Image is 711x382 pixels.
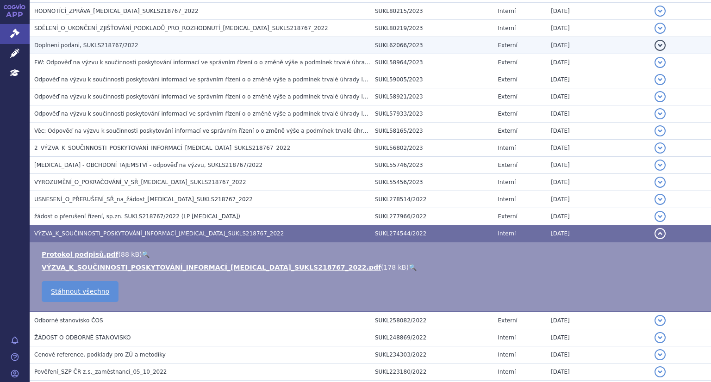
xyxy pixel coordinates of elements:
[34,111,521,117] span: Odpověď na výzvu k součinnosti poskytování informací ve správním řízení o o změně výše a podmínek...
[546,88,650,105] td: [DATE]
[34,334,131,341] span: ŽÁDOST O ODBORNÉ STANOVISKO
[34,230,284,237] span: VÝZVA_K_SOUČINNOSTI_POSKYTOVÁNÍ_INFORMACÍ_OPDIVO_SUKLS218767_2022
[546,191,650,208] td: [DATE]
[655,349,666,360] button: detail
[498,93,517,100] span: Externí
[34,317,103,324] span: Odborné stanovisko ČOS
[498,25,516,31] span: Interní
[498,230,516,237] span: Interní
[370,208,493,225] td: SUKL277966/2022
[655,315,666,326] button: detail
[42,281,118,302] a: Stáhnout všechno
[546,364,650,381] td: [DATE]
[34,369,167,375] span: Pověření_SZP ČR z.s._zaměstnanci_05_10_2022
[498,369,516,375] span: Interní
[370,225,493,242] td: SUKL274544/2022
[370,157,493,174] td: SUKL55746/2023
[655,332,666,343] button: detail
[655,366,666,377] button: detail
[655,142,666,154] button: detail
[655,57,666,68] button: detail
[655,177,666,188] button: detail
[546,208,650,225] td: [DATE]
[42,250,702,259] li: ( )
[498,76,517,83] span: Externí
[546,3,650,20] td: [DATE]
[34,8,199,14] span: HODNOTÍCÍ_ZPRÁVA_OPDIVO_SUKLS218767_2022
[34,59,533,66] span: FW: Odpověď na výzvu k součinnosti poskytování informací ve správním řízení o o změně výše a podm...
[370,54,493,71] td: SUKL58964/2023
[34,162,262,168] span: OPDIVO - OBCHDONÍ TAJEMSTVÍ - odpověď na výzvu, SUKLS218767/2022
[498,8,516,14] span: Interní
[498,213,517,220] span: Externí
[546,20,650,37] td: [DATE]
[546,71,650,88] td: [DATE]
[546,174,650,191] td: [DATE]
[370,3,493,20] td: SUKL80215/2023
[370,140,493,157] td: SUKL56802/2023
[546,157,650,174] td: [DATE]
[370,123,493,140] td: SUKL58165/2023
[655,23,666,34] button: detail
[34,93,521,100] span: Odpověď na výzvu k součinnosti poskytování informací ve správním řízení o o změně výše a podmínek...
[370,191,493,208] td: SUKL278514/2022
[655,125,666,136] button: detail
[498,317,517,324] span: Externí
[546,37,650,54] td: [DATE]
[370,364,493,381] td: SUKL223180/2022
[546,140,650,157] td: [DATE]
[370,346,493,364] td: SUKL234303/2022
[42,264,381,271] a: VÝZVA_K_SOUČINNOSTI_POSKYTOVÁNÍ_INFORMACÍ_[MEDICAL_DATA]_SUKLS218767_2022.pdf
[34,351,166,358] span: Cenové reference, podklady pro ZÚ a metodiky
[498,162,517,168] span: Externí
[655,108,666,119] button: detail
[142,251,150,258] a: 🔍
[42,251,118,258] a: Protokol podpisů.pdf
[370,37,493,54] td: SUKL62066/2023
[498,128,517,134] span: Externí
[546,225,650,242] td: [DATE]
[546,346,650,364] td: [DATE]
[655,211,666,222] button: detail
[42,263,702,272] li: ( )
[34,145,290,151] span: 2_VÝZVA_K_SOUČINNOSTI_POSKYTOVÁNÍ_INFORMACÍ_OPDIVO_SUKLS218767_2022
[498,179,516,185] span: Interní
[370,329,493,346] td: SUKL248869/2022
[34,76,521,83] span: Odpověď na výzvu k součinnosti poskytování informací ve správním řízení o o změně výše a podmínek...
[655,74,666,85] button: detail
[655,194,666,205] button: detail
[498,42,517,49] span: Externí
[498,145,516,151] span: Interní
[655,6,666,17] button: detail
[370,88,493,105] td: SUKL58921/2023
[498,334,516,341] span: Interní
[34,179,246,185] span: VYROZUMĚNÍ_O_POKRAČOVÁNÍ_V_SŘ_OPDIVO_SUKLS218767_2022
[34,25,328,31] span: SDĚLENÍ_O_UKONČENÍ_ZJIŠŤOVÁNÍ_PODKLADŮ_PRO_ROZHODNUTÍ_OPDIVO_SUKLS218767_2022
[34,42,138,49] span: Doplneni podani, SUKLS218767/2022
[34,196,253,203] span: USNESENÍ_O_PŘERUŠENÍ_SŘ_na_žádost_OPDIVO_SUKLS218767_2022
[34,213,240,220] span: žádost o přerušení řízení, sp.zn. SUKLS218767/2022 (LP Opdivo)
[655,40,666,51] button: detail
[546,329,650,346] td: [DATE]
[546,105,650,123] td: [DATE]
[655,91,666,102] button: detail
[498,351,516,358] span: Interní
[655,228,666,239] button: detail
[370,105,493,123] td: SUKL57933/2023
[546,312,650,329] td: [DATE]
[34,128,474,134] span: Věc: Odpověď na výzvu k součinnosti poskytování informací ve správním řízení o o změně výše a pod...
[546,123,650,140] td: [DATE]
[370,20,493,37] td: SUKL80219/2023
[498,59,517,66] span: Externí
[409,264,417,271] a: 🔍
[546,54,650,71] td: [DATE]
[121,251,139,258] span: 88 kB
[498,111,517,117] span: Externí
[655,160,666,171] button: detail
[370,71,493,88] td: SUKL59005/2023
[370,312,493,329] td: SUKL258082/2022
[370,174,493,191] td: SUKL55456/2023
[384,264,406,271] span: 178 kB
[498,196,516,203] span: Interní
